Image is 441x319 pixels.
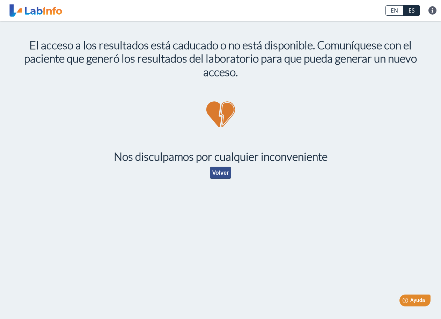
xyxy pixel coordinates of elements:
iframe: Help widget launcher [379,292,433,311]
h1: El acceso a los resultados está caducado o no está disponible. Comuníquese con el paciente que ge... [22,38,420,79]
button: Volver [210,167,231,179]
a: EN [385,5,403,16]
h1: Nos disculpamos por cualquier inconveniente [22,150,420,163]
a: ES [403,5,420,16]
